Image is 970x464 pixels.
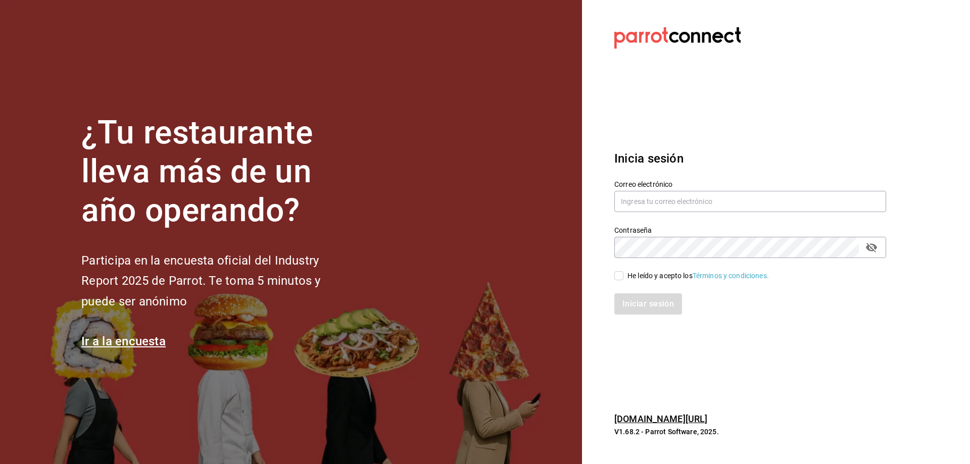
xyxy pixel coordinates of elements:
a: Términos y condiciones. [693,272,769,280]
p: V1.68.2 - Parrot Software, 2025. [614,427,886,437]
h1: ¿Tu restaurante lleva más de un año operando? [81,114,354,230]
label: Correo electrónico [614,181,886,188]
div: He leído y acepto los [627,271,769,281]
input: Ingresa tu correo electrónico [614,191,886,212]
h2: Participa en la encuesta oficial del Industry Report 2025 de Parrot. Te toma 5 minutos y puede se... [81,250,354,312]
label: Contraseña [614,227,886,234]
h3: Inicia sesión [614,149,886,168]
a: [DOMAIN_NAME][URL] [614,414,707,424]
a: Ir a la encuesta [81,334,166,348]
button: passwordField [863,239,880,256]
